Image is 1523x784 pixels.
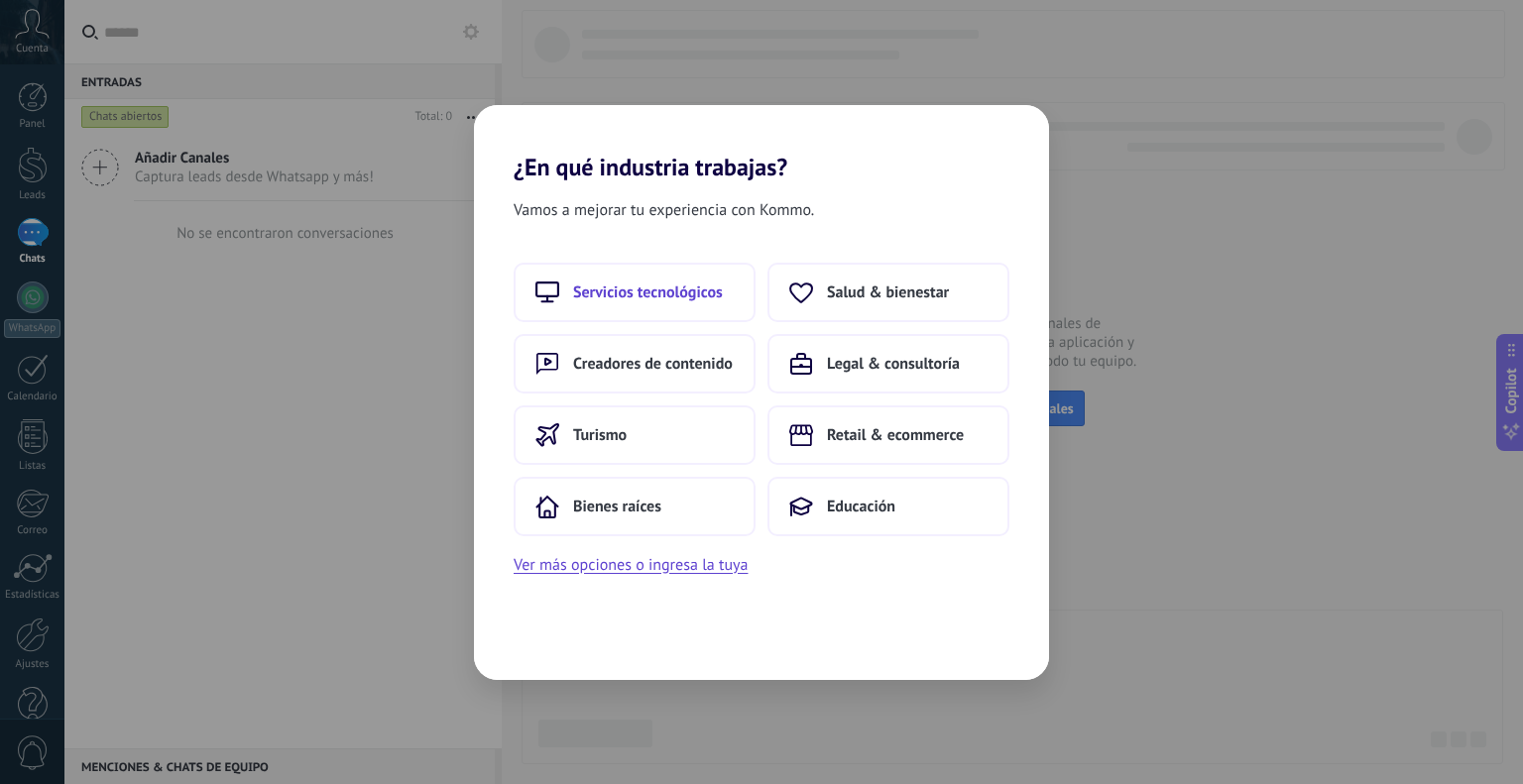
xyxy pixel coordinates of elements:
span: Vamos a mejorar tu experiencia con Kommo. [514,197,814,223]
button: Retail & ecommerce [767,405,1009,465]
span: Turismo [573,425,627,445]
button: Bienes raíces [514,477,756,536]
span: Bienes raíces [573,497,661,516]
button: Turismo [514,405,756,465]
button: Educación [767,477,1009,536]
span: Servicios tecnológicos [573,282,723,302]
h2: ¿En qué industria trabajas? [474,105,1049,181]
button: Creadores de contenido [514,334,756,393]
span: Creadores de contenido [573,354,733,374]
span: Educación [827,497,895,516]
button: Servicios tecnológicos [514,263,756,322]
button: Ver más opciones o ingresa la tuya [514,552,748,578]
span: Legal & consultoría [827,354,960,374]
span: Retail & ecommerce [827,425,964,445]
button: Salud & bienestar [767,263,1009,322]
span: Salud & bienestar [827,282,949,302]
button: Legal & consultoría [767,334,1009,393]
